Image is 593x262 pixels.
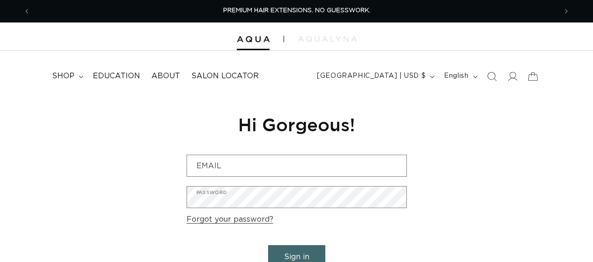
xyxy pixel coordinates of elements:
span: Salon Locator [191,71,259,81]
button: Previous announcement [16,2,37,20]
span: shop [52,71,75,81]
button: English [438,67,481,85]
a: About [146,66,186,87]
a: Education [87,66,146,87]
summary: Search [481,66,502,87]
button: [GEOGRAPHIC_DATA] | USD $ [311,67,438,85]
span: Education [93,71,140,81]
img: Aqua Hair Extensions [237,36,270,43]
a: Salon Locator [186,66,264,87]
input: Email [187,155,406,176]
span: [GEOGRAPHIC_DATA] | USD $ [317,71,426,81]
summary: shop [46,66,87,87]
span: PREMIUM HAIR EXTENSIONS. NO GUESSWORK. [223,7,370,14]
h1: Hi Gorgeous! [187,113,407,136]
img: aqualyna.com [298,36,357,42]
button: Next announcement [556,2,577,20]
a: Forgot your password? [187,213,273,226]
span: English [444,71,468,81]
span: About [151,71,180,81]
